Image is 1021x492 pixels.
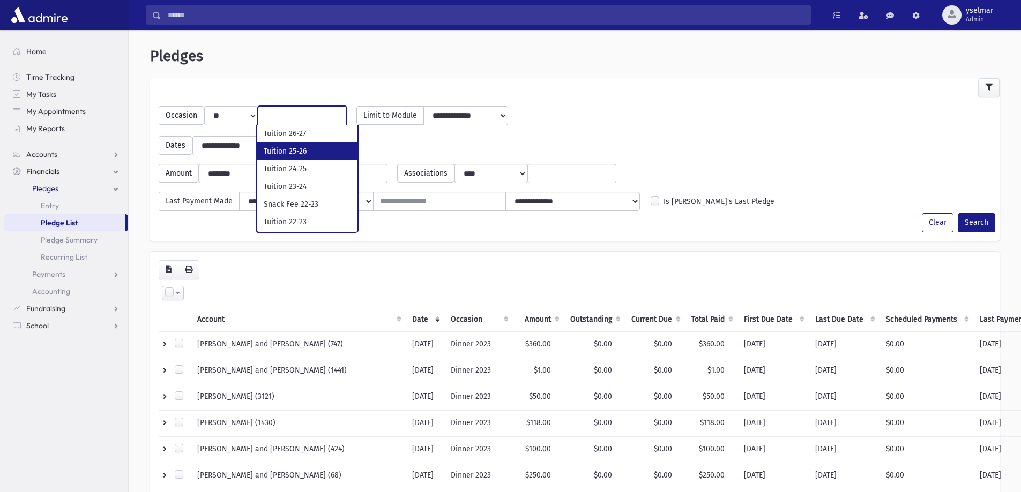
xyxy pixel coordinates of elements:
[922,213,953,232] button: Clear
[159,260,178,279] button: CSV
[406,331,444,358] td: [DATE]
[4,146,128,163] a: Accounts
[41,235,98,245] span: Pledge Summary
[444,331,513,358] td: Dinner 2023
[707,366,725,375] span: $1.00
[700,418,725,427] span: $118.00
[685,307,737,331] th: Total Paid: activate to sort column ascending
[4,283,128,300] a: Accounting
[397,164,454,183] span: Associations
[159,164,199,183] span: Amount
[4,43,128,60] a: Home
[191,331,406,358] td: [PERSON_NAME] and [PERSON_NAME] (747)
[444,358,513,384] td: Dinner 2023
[809,331,880,358] td: [DATE]
[737,384,809,410] td: [DATE]
[159,192,240,211] span: Last Payment Made
[4,103,128,120] a: My Appointments
[406,307,444,331] th: Date: activate to sort column ascending
[809,436,880,463] td: [DATE]
[444,307,513,331] th: Occasion : activate to sort column ascending
[406,358,444,384] td: [DATE]
[9,4,70,26] img: AdmirePro
[513,436,564,463] td: $100.00
[26,89,56,99] span: My Tasks
[737,410,809,436] td: [DATE]
[41,252,87,262] span: Recurring List
[880,436,973,463] td: $0.00
[150,47,203,65] span: Pledges
[564,307,625,331] th: Outstanding: activate to sort column ascending
[809,384,880,410] td: [DATE]
[257,195,357,213] li: Snack Fee 22-23
[809,410,880,436] td: [DATE]
[513,358,564,384] td: $1.00
[966,15,993,24] span: Admin
[257,160,357,178] li: Tuition 24-25
[26,47,47,56] span: Home
[191,358,406,384] td: [PERSON_NAME] and [PERSON_NAME] (1441)
[257,213,357,231] li: Tuition 22-23
[159,136,192,155] span: Dates
[4,120,128,137] a: My Reports
[191,436,406,463] td: [PERSON_NAME] and [PERSON_NAME] (424)
[444,384,513,410] td: Dinner 2023
[513,410,564,436] td: $118.00
[26,107,86,116] span: My Appointments
[880,384,973,410] td: $0.00
[406,463,444,489] td: [DATE]
[406,384,444,410] td: [DATE]
[4,248,128,266] a: Recurring List
[594,392,612,401] span: $0.00
[159,106,204,125] span: Occasion
[654,392,672,401] span: $0.00
[26,149,57,159] span: Accounts
[809,307,880,331] th: Last Due Date: activate to sort column ascending
[444,410,513,436] td: Dinner 2023
[26,124,65,133] span: My Reports
[699,339,725,349] span: $360.00
[4,266,128,283] a: Payments
[880,307,973,331] th: Scheduled Payments: activate to sort column ascending
[880,410,973,436] td: $0.00
[191,463,406,489] td: [PERSON_NAME] and [PERSON_NAME] (68)
[513,384,564,410] td: $50.00
[703,392,725,401] span: $50.00
[4,163,128,180] a: Financials
[737,331,809,358] td: [DATE]
[809,358,880,384] td: [DATE]
[4,86,128,103] a: My Tasks
[191,384,406,410] td: [PERSON_NAME] (3121)
[594,339,612,349] span: $0.00
[26,166,59,176] span: Financials
[594,366,612,375] span: $0.00
[625,307,685,331] th: Current Due: activate to sort column ascending
[32,286,70,296] span: Accounting
[406,436,444,463] td: [DATE]
[966,6,993,15] span: yselmar
[880,331,973,358] td: $0.00
[654,418,672,427] span: $0.00
[4,69,128,86] a: Time Tracking
[41,218,78,228] span: Pledge List
[654,471,672,480] span: $0.00
[513,331,564,358] td: $360.00
[32,184,58,193] span: Pledges
[654,444,672,453] span: $0.00
[654,366,672,375] span: $0.00
[880,358,973,384] td: $0.00
[737,307,809,331] th: First Due Date: activate to sort column ascending
[191,410,406,436] td: [PERSON_NAME] (1430)
[737,463,809,489] td: [DATE]
[257,178,357,195] li: Tuition 23-24
[594,444,612,453] span: $0.00
[406,410,444,436] td: [DATE]
[809,463,880,489] td: [DATE]
[958,213,995,232] button: Search
[4,231,128,248] a: Pledge Summary
[664,196,774,207] label: Is [PERSON_NAME]'s Last Pledge
[4,180,128,197] a: Pledges
[191,307,406,331] th: Account: activate to sort column ascending
[356,106,424,125] span: Limit to Module
[32,269,65,279] span: Payments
